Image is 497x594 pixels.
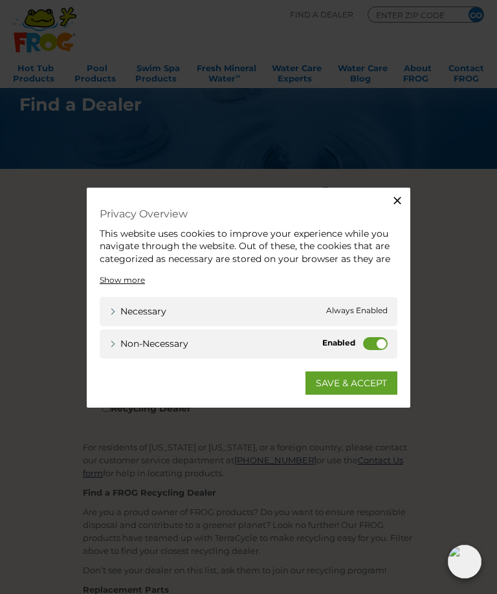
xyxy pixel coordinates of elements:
[448,545,481,578] img: openIcon
[326,304,388,318] span: Always Enabled
[100,227,397,278] div: This website uses cookies to improve your experience while you navigate through the website. Out ...
[100,206,397,221] h4: Privacy Overview
[305,371,397,394] a: SAVE & ACCEPT
[109,304,166,318] a: Necessary
[109,336,188,350] a: Non-necessary
[100,274,145,285] a: Show more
